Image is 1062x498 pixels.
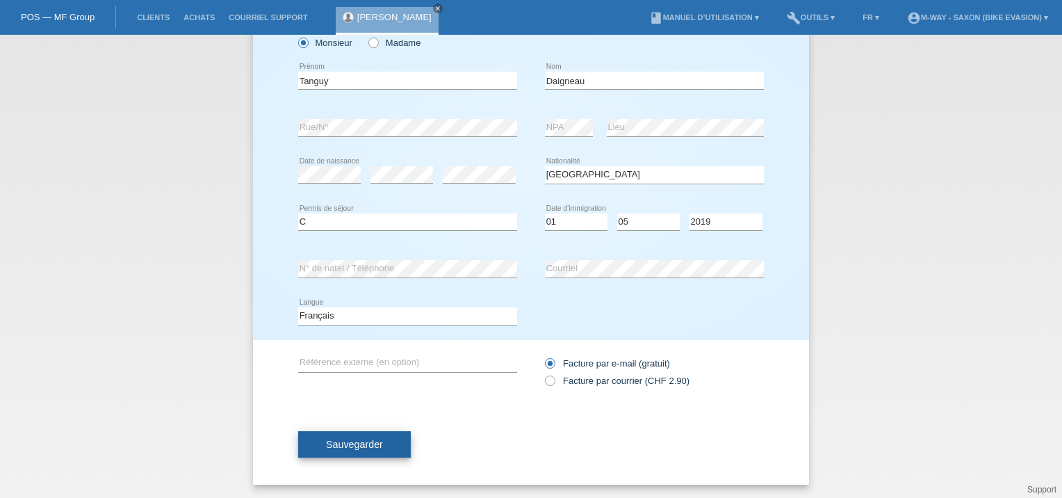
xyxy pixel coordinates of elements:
a: bookManuel d’utilisation ▾ [642,13,766,22]
a: Clients [130,13,177,22]
label: Monsieur [298,38,352,48]
a: FR ▾ [856,13,886,22]
a: close [433,3,443,13]
a: Achats [177,13,222,22]
button: Sauvegarder [298,431,411,458]
label: Madame [368,38,420,48]
a: account_circlem-way - Saxon (Bike Evasion) ▾ [900,13,1055,22]
input: Facture par courrier (CHF 2.90) [545,376,554,393]
a: Courriel Support [222,13,314,22]
a: Support [1027,485,1056,495]
i: account_circle [907,11,921,25]
input: Monsieur [298,38,307,47]
input: Facture par e-mail (gratuit) [545,358,554,376]
a: [PERSON_NAME] [357,12,432,22]
input: Madame [368,38,377,47]
a: buildOutils ▾ [780,13,842,22]
span: Sauvegarder [326,439,383,450]
label: Facture par e-mail (gratuit) [545,358,670,369]
i: close [434,5,441,12]
a: POS — MF Group [21,12,95,22]
i: book [649,11,663,25]
i: build [787,11,801,25]
label: Facture par courrier (CHF 2.90) [545,376,689,386]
